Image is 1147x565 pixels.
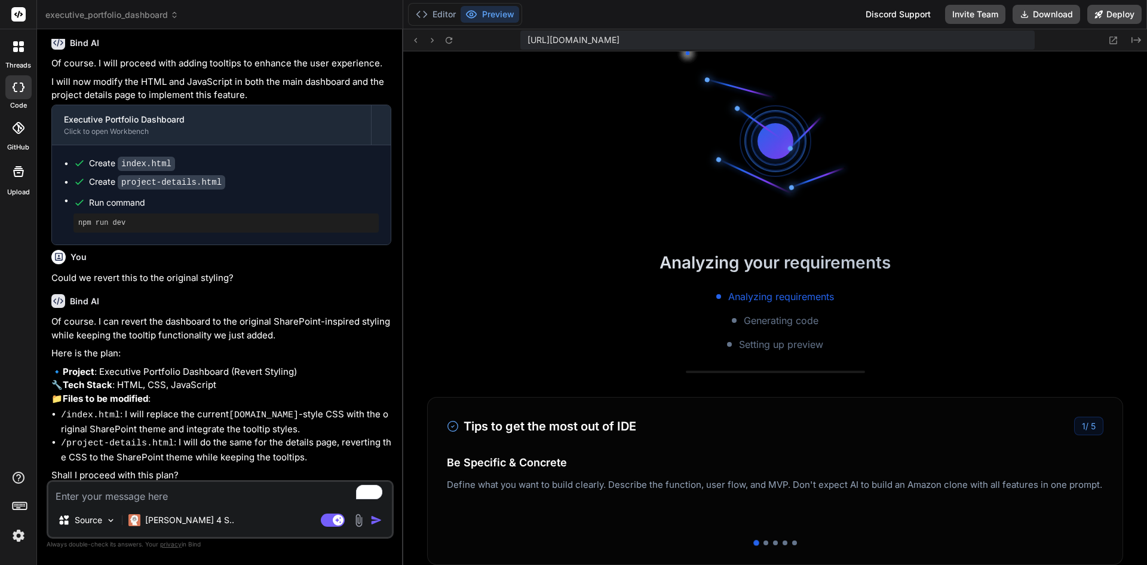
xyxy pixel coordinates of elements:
[78,218,374,228] pre: npm run dev
[128,514,140,526] img: Claude 4 Sonnet
[1091,421,1096,431] span: 5
[70,295,99,307] h6: Bind AI
[75,514,102,526] p: Source
[739,337,823,352] span: Setting up preview
[858,5,938,24] div: Discord Support
[63,379,112,390] strong: Tech Stack
[1087,5,1142,24] button: Deploy
[89,197,379,209] span: Run command
[447,417,636,435] h3: Tips to get the most out of IDE
[7,187,30,197] label: Upload
[945,5,1005,24] button: Invite Team
[51,347,391,361] p: Here is the plan:
[70,37,99,49] h6: Bind AI
[64,114,359,126] div: Executive Portfolio Dashboard
[528,34,619,46] span: [URL][DOMAIN_NAME]
[447,454,1103,471] h4: Be Specific & Concrete
[51,57,391,71] p: Of course. I will proceed with adding tooltips to enhance the user experience.
[403,250,1147,275] h2: Analyzing your requirements
[744,313,818,328] span: Generating code
[411,6,461,23] button: Editor
[118,175,225,190] code: project-details.html
[48,482,392,503] textarea: To enrich screen reader interactions, please activate Accessibility in Grammarly extension settings
[52,105,371,145] button: Executive Portfolio DashboardClick to open Workbench
[728,289,834,304] span: Analyzing requirements
[61,410,120,420] code: /index.html
[51,365,391,406] p: 🔹 : Executive Portfolio Dashboard (Revert Styling) 🔧 : HTML, CSS, JavaScript 📁 :
[61,436,391,464] li: : I will do the same for the details page, reverting the CSS to the SharePoint theme while keepin...
[89,157,175,170] div: Create
[370,514,382,526] img: icon
[51,271,391,285] p: Could we revert this to the original styling?
[63,393,148,404] strong: Files to be modified
[118,157,175,171] code: index.html
[145,514,234,526] p: [PERSON_NAME] 4 S..
[7,142,29,152] label: GitHub
[70,251,87,263] h6: You
[64,127,359,136] div: Click to open Workbench
[10,100,27,111] label: code
[61,408,391,436] li: : I will replace the current -style CSS with the original SharePoint theme and integrate the tool...
[61,438,174,448] code: /project-details.html
[352,514,366,527] img: attachment
[63,366,94,377] strong: Project
[51,469,391,482] p: Shall I proceed with this plan?
[1074,417,1103,435] div: /
[89,176,225,188] div: Create
[5,60,31,71] label: threads
[1082,421,1085,431] span: 1
[160,540,182,548] span: privacy
[8,526,29,546] img: settings
[45,9,179,21] span: executive_portfolio_dashboard
[51,315,391,342] p: Of course. I can revert the dashboard to the original SharePoint-inspired styling while keeping t...
[47,539,394,550] p: Always double-check its answers. Your in Bind
[51,75,391,102] p: I will now modify the HTML and JavaScript in both the main dashboard and the project details page...
[461,6,519,23] button: Preview
[1013,5,1080,24] button: Download
[106,515,116,526] img: Pick Models
[229,410,299,420] code: [DOMAIN_NAME]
